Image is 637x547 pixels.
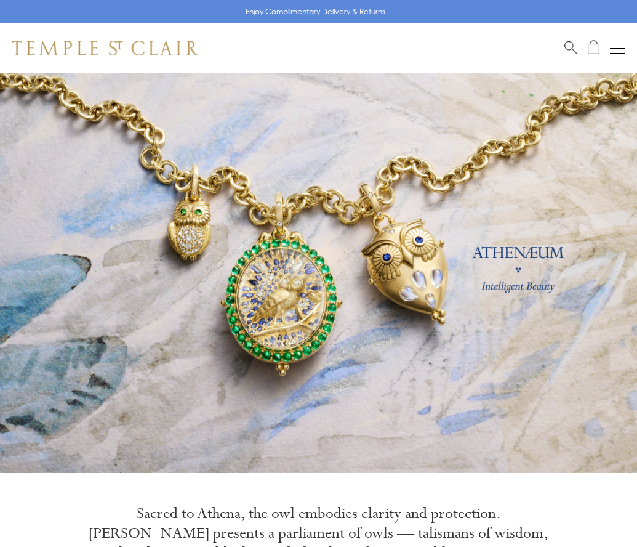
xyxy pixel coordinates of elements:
p: Enjoy Complimentary Delivery & Returns [246,6,385,18]
a: Open Shopping Bag [588,40,599,55]
img: Temple St. Clair [12,41,198,55]
button: Open navigation [610,41,625,55]
a: Search [564,40,577,55]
